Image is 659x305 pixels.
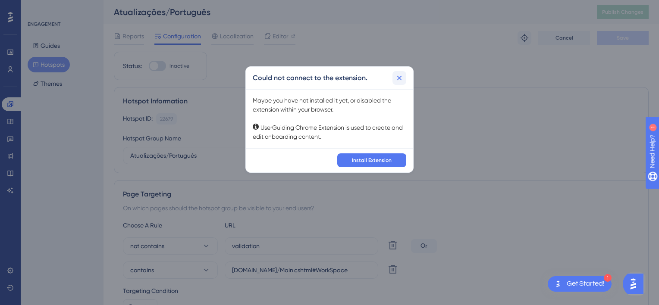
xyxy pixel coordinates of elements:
div: Get Started! [567,279,605,289]
img: launcher-image-alternative-text [553,279,563,289]
iframe: UserGuiding AI Assistant Launcher [623,271,649,297]
div: Open Get Started! checklist, remaining modules: 1 [548,276,612,292]
span: Need Help? [20,2,54,12]
div: Maybe you have not installed it yet, or disabled the extension within your browser. UserGuiding C... [253,96,406,141]
span: Install Extension [352,157,392,164]
div: 1 [604,274,612,282]
h2: Could not connect to the extension. [253,73,367,83]
div: 1 [60,4,63,11]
